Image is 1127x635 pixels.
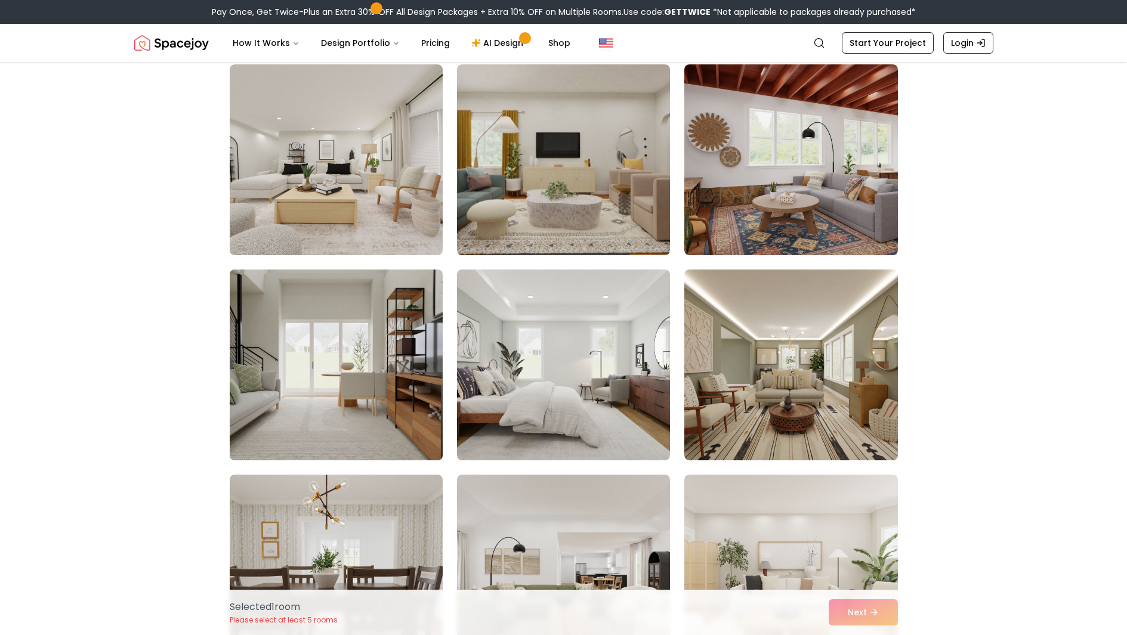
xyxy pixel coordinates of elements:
button: Design Portfolio [311,31,409,55]
p: Please select at least 5 rooms [230,615,338,625]
nav: Main [223,31,580,55]
a: Shop [539,31,580,55]
img: Room room-62 [457,270,670,460]
div: Pay Once, Get Twice-Plus an Extra 30% OFF All Design Packages + Extra 10% OFF on Multiple Rooms. [212,6,916,18]
a: Start Your Project [842,32,934,54]
p: Selected 1 room [230,600,338,614]
span: Use code: [623,6,711,18]
img: United States [599,36,613,50]
a: Spacejoy [134,31,209,55]
a: Pricing [412,31,459,55]
b: GETTWICE [664,6,711,18]
nav: Global [134,24,993,62]
img: Room room-58 [230,64,443,255]
a: Login [943,32,993,54]
a: AI Design [462,31,536,55]
img: Spacejoy Logo [134,31,209,55]
img: Room room-61 [224,265,448,465]
img: Room room-63 [684,270,897,460]
img: Room room-59 [457,64,670,255]
span: *Not applicable to packages already purchased* [711,6,916,18]
button: How It Works [223,31,309,55]
img: Room room-60 [684,64,897,255]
